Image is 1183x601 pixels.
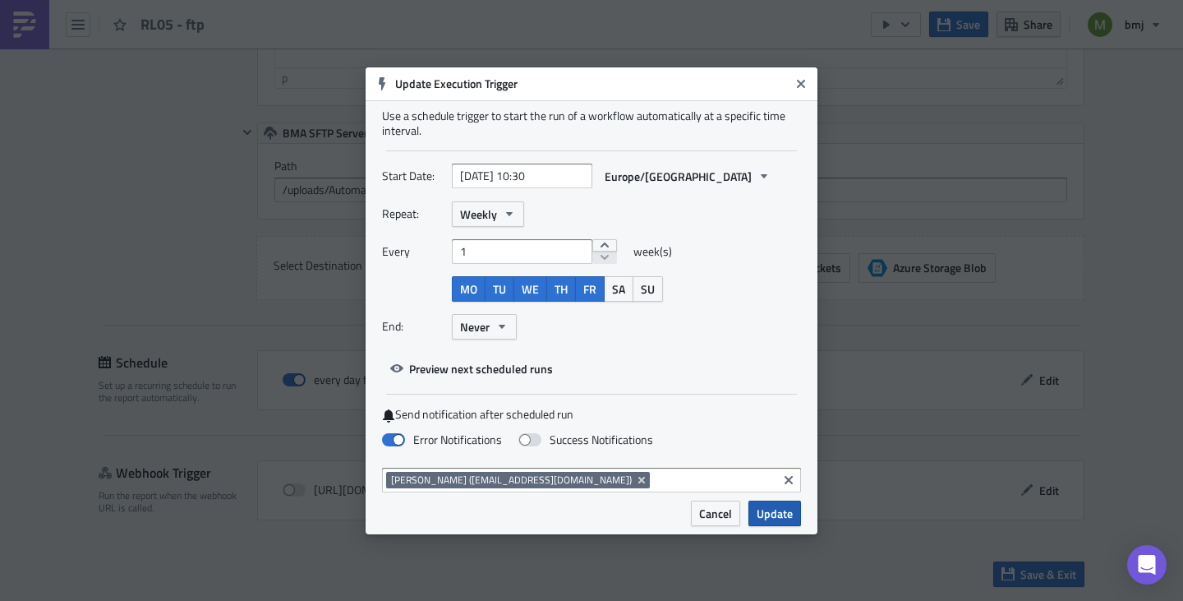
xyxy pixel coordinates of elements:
[691,501,740,526] button: Cancel
[789,72,813,96] button: Close
[452,201,524,227] button: Weekly
[779,470,799,490] button: Clear selected items
[513,276,547,302] button: WE
[518,432,653,447] label: Success Notifications
[555,280,568,298] span: TH
[485,276,514,302] button: TU
[604,276,633,302] button: SA
[7,7,785,20] body: Rich Text Area. Press ALT-0 for help.
[596,164,779,189] button: Europe/[GEOGRAPHIC_DATA]
[612,280,625,298] span: SA
[583,280,596,298] span: FR
[382,109,801,138] div: Use a schedule trigger to start the run of a workflow automatically at a specific time interval.
[391,472,632,488] span: [PERSON_NAME] ([EMAIL_ADDRESS][DOMAIN_NAME])
[757,505,793,522] span: Update
[382,432,502,447] label: Error Notifications
[382,356,561,381] button: Preview next scheduled runs
[409,360,553,377] span: Preview next scheduled runs
[522,280,539,298] span: WE
[748,501,801,526] button: Update
[382,164,444,188] label: Start Date:
[460,280,477,298] span: MO
[452,164,592,188] input: YYYY-MM-DD HH:mm
[382,407,801,423] label: Send notification after scheduled run
[382,201,444,226] label: Repeat:
[452,276,486,302] button: MO
[546,276,576,302] button: TH
[460,318,490,335] span: Never
[460,206,497,223] span: Weekly
[699,505,732,522] span: Cancel
[592,239,617,252] button: increment
[575,276,605,302] button: FR
[382,239,444,264] label: Every
[605,168,752,185] span: Europe/[GEOGRAPHIC_DATA]
[641,280,655,298] span: SU
[633,276,663,302] button: SU
[395,76,789,91] h6: Update Execution Trigger
[452,314,517,340] button: Never
[1127,545,1167,585] div: Open Intercom Messenger
[635,472,650,488] button: Remove Tag
[382,314,444,339] label: End:
[633,239,672,264] span: week(s)
[493,280,506,298] span: TU
[592,251,617,264] button: decrement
